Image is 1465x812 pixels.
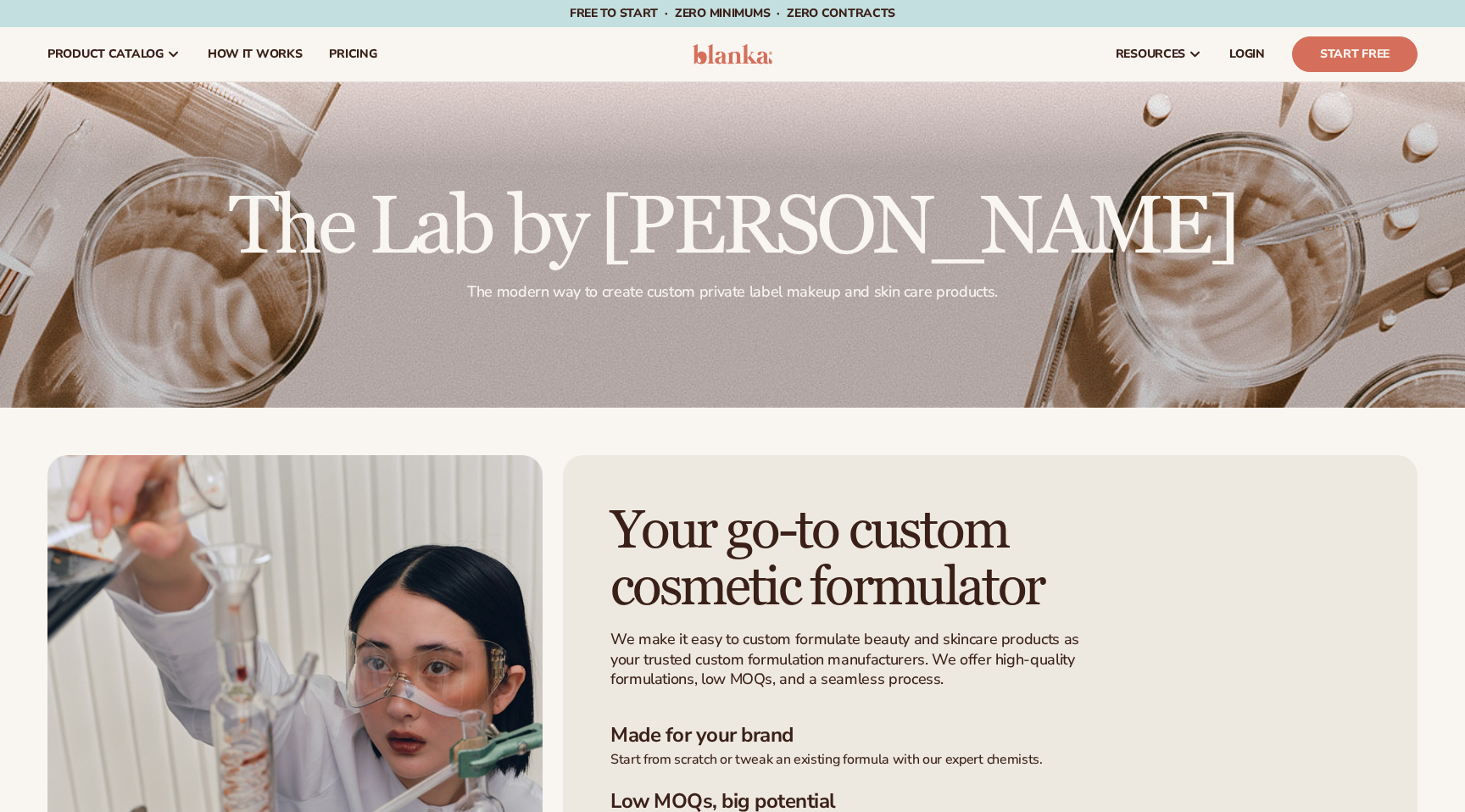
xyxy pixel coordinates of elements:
a: product catalog [34,27,194,81]
h2: The Lab by [PERSON_NAME] [229,187,1236,269]
p: Start from scratch or tweak an existing formula with our expert chemists. [610,751,1370,769]
h1: Your go-to custom cosmetic formulator [610,503,1126,616]
a: Start Free [1292,36,1418,72]
span: Free to start · ZERO minimums · ZERO contracts [570,5,895,21]
p: The modern way to create custom private label makeup and skin care products. [229,282,1236,302]
span: LOGIN [1229,47,1265,61]
a: How It Works [194,27,316,81]
span: product catalog [47,47,164,61]
a: LOGIN [1216,27,1278,81]
h3: Made for your brand [610,723,1370,748]
span: pricing [329,47,376,61]
span: How It Works [208,47,303,61]
a: pricing [315,27,390,81]
img: logo [693,44,773,64]
span: resources [1116,47,1185,61]
p: We make it easy to custom formulate beauty and skincare products as your trusted custom formulati... [610,630,1089,689]
a: resources [1102,27,1216,81]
